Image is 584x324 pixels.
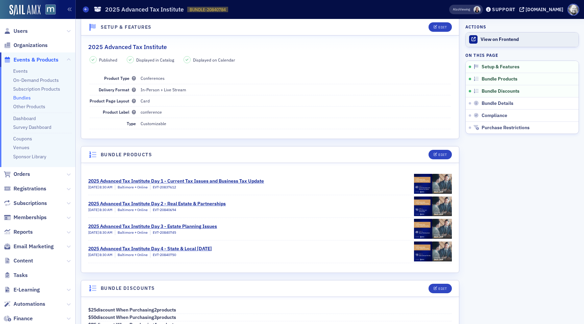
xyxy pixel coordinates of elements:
[482,113,507,119] span: Compliance
[150,207,176,213] div: EVT-20840694
[13,68,28,74] a: Events
[13,103,45,110] a: Other Products
[4,272,28,279] a: Tasks
[14,243,54,250] span: Email Marketing
[99,185,113,189] span: 8:30 AM
[190,7,226,13] span: BUNDLE-20840784
[105,5,184,14] h1: 2025 Advanced Tax Institute
[88,240,452,263] a: 2025 Advanced Tax Institute Day 4 - State & Local [DATE][DATE] 8:30 AMBaltimore + OnlineEVT-20840750
[13,77,59,83] a: On-Demand Products
[438,287,447,291] div: Edit
[482,125,530,131] span: Purchase Restrictions
[14,272,28,279] span: Tasks
[14,200,47,207] span: Subscriptions
[88,195,452,217] a: 2025 Advanced Tax Institute Day 2 - Real Estate & Partnerships[DATE] 8:30 AMBaltimore + OnlineEVT...
[88,306,452,314] p: $ 25 discount when purchasing 2 products
[526,6,563,13] div: [DOMAIN_NAME]
[193,57,235,63] span: Displayed on Calendar
[115,230,148,235] div: Baltimore + Online
[465,24,486,30] h4: Actions
[99,57,117,63] span: Published
[4,243,54,250] a: Email Marketing
[88,252,99,257] span: [DATE]
[14,56,58,64] span: Events & Products
[150,230,176,235] div: EVT-20840745
[519,7,566,12] button: [DOMAIN_NAME]
[99,252,113,257] span: 8:30 AM
[465,52,579,58] h4: On this page
[466,32,579,47] a: View on Frontend
[4,56,58,64] a: Events & Products
[88,218,452,240] a: 2025 Advanced Tax Institute Day 3 - Estate Planning Issues[DATE] 8:30 AMBaltimore + OnlineEVT-208...
[473,6,481,13] span: Kelly Brown
[4,257,33,264] a: Content
[41,4,56,16] a: View Homepage
[141,75,165,81] span: Conferences
[88,200,226,207] div: 2025 Advanced Tax Institute Day 2 - Real Estate & Partnerships
[429,22,452,32] button: Edit
[14,228,33,236] span: Reports
[13,86,60,92] a: Subscription Products
[429,284,452,293] button: Edit
[14,300,45,308] span: Automations
[99,87,136,92] span: Delivery Format
[88,178,264,185] div: 2025 Advanced Tax Institute Day 1 - Current Tax Issues and Business Tax Update
[14,170,30,178] span: Orders
[45,4,56,15] img: SailAMX
[88,314,452,321] p: $ 50 discount when purchasing 3 products
[13,115,36,121] a: Dashboard
[88,230,99,235] span: [DATE]
[4,27,28,35] a: Users
[4,315,33,322] a: Finance
[482,64,519,70] span: Setup & Features
[150,185,176,190] div: EVT-20837612
[14,315,33,322] span: Finance
[4,228,33,236] a: Reports
[482,76,517,82] span: Bundle Products
[429,150,452,159] button: Edit
[492,6,515,13] div: Support
[4,42,48,49] a: Organizations
[136,57,174,63] span: Displayed in Catalog
[4,286,40,294] a: E-Learning
[438,25,447,29] div: Edit
[141,98,150,103] span: Card
[14,286,40,294] span: E-Learning
[14,257,33,264] span: Content
[88,245,212,252] div: 2025 Advanced Tax Institute Day 4 - State & Local [DATE]
[482,88,519,94] span: Bundle Discounts
[14,214,47,221] span: Memberships
[453,7,470,12] span: Viewing
[4,214,47,221] a: Memberships
[4,185,46,192] a: Registrations
[88,172,452,195] a: 2025 Advanced Tax Institute Day 1 - Current Tax Issues and Business Tax Update[DATE] 8:30 AMBalti...
[88,207,99,212] span: [DATE]
[127,121,136,126] span: Type
[438,153,447,157] div: Edit
[150,252,176,258] div: EVT-20840750
[481,37,575,43] div: View on Frontend
[115,252,148,258] div: Baltimore + Online
[4,300,45,308] a: Automations
[103,109,136,115] span: Product Label
[99,230,113,235] span: 8:30 AM
[104,75,136,81] span: Product Type
[141,118,451,129] dd: Customizable
[13,144,29,151] a: Venues
[141,87,186,92] span: In-Person + Live Stream
[14,185,46,192] span: Registrations
[4,200,47,207] a: Subscriptions
[88,185,99,189] span: [DATE]
[115,185,148,190] div: Baltimore + Online
[90,98,136,103] span: Product Page Layout
[101,151,152,158] h4: Bundle Products
[13,136,32,142] a: Coupons
[4,170,30,178] a: Orders
[567,4,579,16] span: Profile
[9,5,41,16] img: SailAMX
[115,207,148,213] div: Baltimore + Online
[14,42,48,49] span: Organizations
[88,223,217,230] div: 2025 Advanced Tax Institute Day 3 - Estate Planning Issues
[99,207,113,212] span: 8:30 AM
